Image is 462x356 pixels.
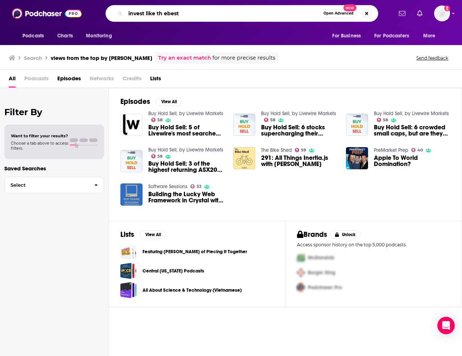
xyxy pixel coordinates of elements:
button: Select [4,177,104,193]
a: Buy Hold Sell: 5 of Livewire's most searched stocks [148,124,224,137]
span: Networks [90,73,114,88]
span: Buy Hold Sell: 6 stocks supercharging their dividends in [DATE] [261,124,337,137]
a: EpisodesView All [120,97,182,106]
p: Saved Searches [4,165,104,172]
a: Central [US_STATE] Podcasts [143,267,204,275]
img: User Profile [434,5,450,21]
button: open menu [370,29,420,43]
span: Monitoring [86,31,112,41]
button: Open AdvancedNew [320,9,357,18]
span: 58 [383,118,388,122]
a: PreMarket Prep [374,147,408,153]
img: Buy Hold Sell: 6 crowded small caps, but are they worth the price? [346,114,368,136]
button: View All [140,230,166,239]
button: Unlock [330,230,361,239]
span: Charts [57,31,73,41]
h2: Brands [297,230,327,239]
img: Buy Hold Sell: 3 of the highest returning ASX200 stocks and 2 being overlooked [120,150,143,172]
a: All [9,73,16,88]
a: 32 [190,184,202,189]
input: Search podcasts, credits, & more... [125,8,320,19]
span: 40 [417,149,423,152]
button: open menu [327,29,370,43]
h3: views from the top by [PERSON_NAME] [51,54,152,61]
button: Show profile menu [434,5,450,21]
span: Burger King [308,270,335,276]
a: Apple To World Domination? [374,155,450,167]
img: Podchaser - Follow, Share and Rate Podcasts [12,7,82,20]
a: Buy Hold Sell, by Livewire Markets [148,147,223,153]
a: Buy Hold Sell, by Livewire Markets [148,110,223,117]
span: Open Advanced [323,12,354,15]
button: open menu [81,29,121,43]
span: 58 [270,118,275,122]
a: Charts [53,29,77,43]
a: Featuring David Rosen of Piecing It Together [120,243,137,260]
h2: Filter By [4,107,104,117]
span: New [343,4,356,11]
a: Buy Hold Sell, by Livewire Markets [374,110,449,117]
svg: Add a profile image [444,5,450,11]
h2: Episodes [120,97,150,106]
a: Buy Hold Sell: 3 of the highest returning ASX200 stocks and 2 being overlooked [148,161,224,173]
span: More [423,31,436,41]
a: The Bike Shed [261,147,292,153]
a: Buy Hold Sell: 6 stocks supercharging their dividends in 2022 [261,124,337,137]
img: Buy Hold Sell: 5 of Livewire's most searched stocks [120,114,143,136]
span: McDonalds [308,255,334,261]
h2: Lists [120,230,134,239]
a: Central Florida Podcasts [120,263,137,279]
span: 32 [197,185,201,188]
img: First Pro Logo [294,250,308,265]
a: Buy Hold Sell, by Livewire Markets [261,110,336,117]
span: Podcasts [22,31,44,41]
span: Select [5,183,88,187]
a: 58 [151,118,163,122]
h3: Search [24,54,42,61]
span: 58 [157,118,162,122]
a: 59 [295,148,306,152]
p: Access sponsor history on the top 5,000 podcasts. [297,242,450,247]
img: Building the Lucky Web Framework in Crystal with Paul Smith [120,183,143,206]
span: Want to filter your results? [11,133,68,138]
a: 291: All Things Inertia.js with Jonathan Reinink [261,155,337,167]
button: open menu [17,29,53,43]
a: 58 [377,118,388,122]
button: open menu [418,29,445,43]
span: Episodes [57,73,81,88]
a: Software Sessions [148,183,187,190]
a: Show notifications dropdown [396,7,408,20]
span: Logged in as gmalloy [434,5,450,21]
a: 58 [264,118,276,122]
a: Buy Hold Sell: 6 crowded small caps, but are they worth the price? [374,124,450,137]
span: For Podcasters [374,31,409,41]
img: 291: All Things Inertia.js with Jonathan Reinink [233,147,255,169]
img: Buy Hold Sell: 6 stocks supercharging their dividends in 2022 [233,114,255,136]
a: ListsView All [120,230,166,239]
a: All About Science & Technology (Vietnamese) [120,282,137,298]
a: All About Science & Technology (Vietnamese) [143,286,242,294]
a: Lists [150,73,161,88]
img: Apple To World Domination? [346,147,368,169]
span: Credits [123,73,141,88]
a: Featuring [PERSON_NAME] of Piecing It Together [143,248,247,256]
a: 58 [151,154,163,158]
a: 40 [411,148,423,152]
img: Second Pro Logo [294,265,308,280]
span: for more precise results [213,54,275,62]
button: View All [156,97,182,106]
span: 291: All Things Inertia.js with [PERSON_NAME] [261,155,337,167]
